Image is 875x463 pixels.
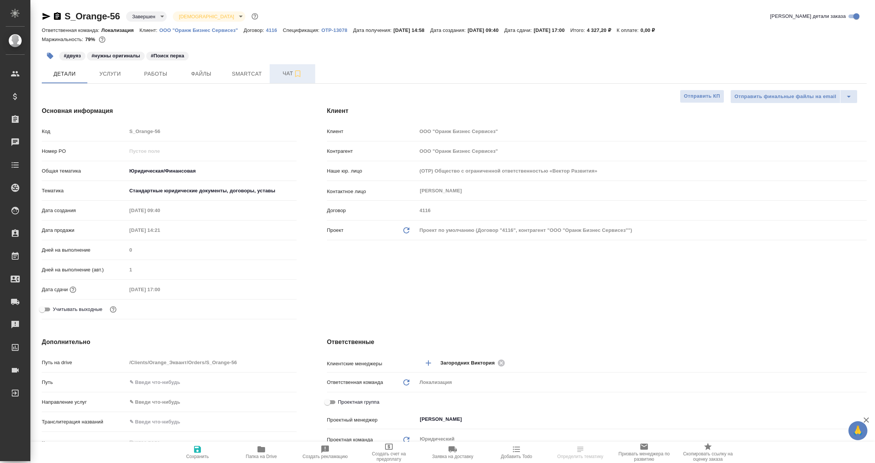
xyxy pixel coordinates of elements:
[183,69,220,79] span: Файлы
[127,396,297,409] div: ✎ Введи что-нибудь
[127,184,297,197] div: Стандартные юридические документы, договоры, уставы
[130,13,158,20] button: Завершен
[151,52,184,60] p: #Поиск перка
[160,27,244,33] a: ООО "Оранж Бизнес Сервисез"
[417,126,867,137] input: Пустое поле
[145,52,190,59] span: Поиск перка
[421,442,485,463] button: Заявка на доставку
[130,398,287,406] div: ✎ Введи что-нибудь
[42,48,58,64] button: Добавить тэг
[327,436,373,444] p: Проектная команда
[137,69,174,79] span: Работы
[85,36,97,42] p: 79%
[53,12,62,21] button: Скопировать ссылку
[327,106,867,116] h4: Клиент
[417,205,867,216] input: Пустое поле
[417,146,867,157] input: Пустое поле
[730,90,858,103] div: split button
[42,418,127,426] p: Транслитерация названий
[127,225,193,236] input: Пустое поле
[417,224,867,237] div: Проект по умолчанию (Договор "4116", контрагент "ООО "Оранж Бизнес Сервисез"")
[108,304,118,314] button: Выбери, если сб и вс нужно считать рабочими днями для выполнения заказа.
[186,454,209,459] span: Сохранить
[680,90,724,103] button: Отправить КП
[42,207,127,214] p: Дата создания
[327,188,417,195] p: Контактное лицо
[430,27,468,33] p: Дата создания:
[570,27,587,33] p: Итого:
[68,285,78,295] button: Если добавить услуги и заполнить их объемом, то дата рассчитается автоматически
[126,11,167,22] div: Завершен
[293,442,357,463] button: Создать рекламацию
[97,35,107,44] button: 762.50 RUB;
[587,27,617,33] p: 4 327,20 ₽
[327,128,417,135] p: Клиент
[127,165,297,178] div: Юридическая/Финансовая
[274,69,311,78] span: Чат
[338,398,379,406] span: Проектная группа
[42,167,127,175] p: Общая тематика
[53,306,103,313] span: Учитывать выходные
[303,454,348,459] span: Создать рекламацию
[65,11,120,21] a: S_Orange-56
[229,442,293,463] button: Папка на Drive
[177,13,236,20] button: [DEMOGRAPHIC_DATA]
[641,27,661,33] p: 0,00 ₽
[681,451,735,462] span: Скопировать ссылку на оценку заказа
[851,423,864,439] span: 🙏
[246,454,277,459] span: Папка на Drive
[42,227,127,234] p: Дата продажи
[173,11,245,22] div: Завершен
[127,205,193,216] input: Пустое поле
[734,92,836,101] span: Отправить финальные файлы на email
[557,454,603,459] span: Определить тематику
[127,146,297,157] input: Пустое поле
[42,398,127,406] p: Направление услуг
[127,126,297,137] input: Пустое поле
[58,52,86,59] span: двуяз
[42,147,127,155] p: Номер PO
[42,359,127,366] p: Путь на drive
[684,92,720,101] span: Отправить КП
[86,52,145,59] span: нужны оригиналы
[321,27,353,33] a: OTP-13078
[357,442,421,463] button: Создать счет на предоплату
[229,69,265,79] span: Smartcat
[127,357,297,368] input: Пустое поле
[250,11,260,21] button: Доп статусы указывают на важность/срочность заказа
[468,27,504,33] p: [DATE] 09:40
[617,451,671,462] span: Призвать менеджера по развитию
[327,416,417,424] p: Проектный менеджер
[353,27,393,33] p: Дата получения:
[612,442,676,463] button: Призвать менеджера по развитию
[46,69,83,79] span: Детали
[42,246,127,254] p: Дней на выполнение
[283,27,321,33] p: Спецификация:
[42,379,127,386] p: Путь
[417,376,867,389] div: Локализация
[42,266,127,274] p: Дней на выполнение (авт.)
[42,27,101,33] p: Ответственная команда:
[327,147,417,155] p: Контрагент
[417,165,867,176] input: Пустое поле
[441,358,507,368] div: Загородних Виктория
[92,69,128,79] span: Услуги
[327,379,383,386] p: Ответственная команда
[42,106,297,116] h4: Основная информация
[848,421,867,440] button: 🙏
[244,27,266,33] p: Договор:
[730,90,840,103] button: Отправить финальные файлы на email
[327,167,417,175] p: Наше юр. лицо
[293,69,302,78] svg: Подписаться
[327,360,417,368] p: Клиентские менеджеры
[64,52,81,60] p: #двуяз
[432,454,473,459] span: Заявка на доставку
[501,454,532,459] span: Добавить Todo
[441,359,499,367] span: Загородних Виктория
[485,442,548,463] button: Добавить Todo
[127,284,193,295] input: Пустое поле
[42,12,51,21] button: Скопировать ссылку для ЯМессенджера
[534,27,570,33] p: [DATE] 17:00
